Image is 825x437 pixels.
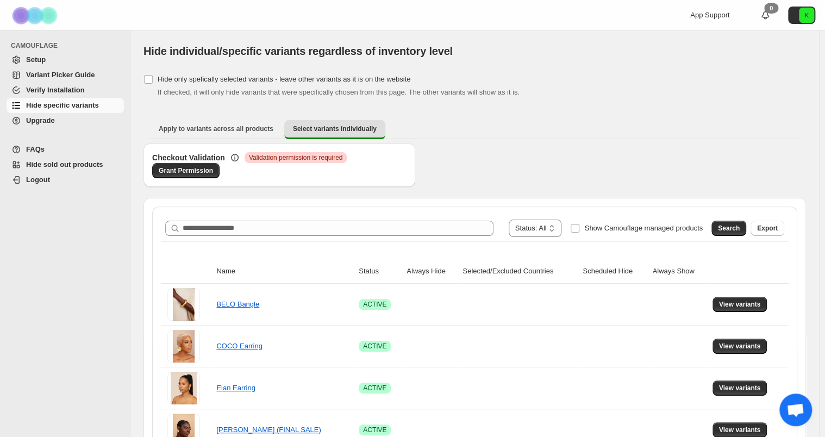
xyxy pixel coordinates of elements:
span: View variants [719,384,761,392]
span: Grant Permission [159,166,213,175]
a: [PERSON_NAME] (FINAL SALE) [216,426,321,434]
span: Upgrade [26,116,55,124]
img: Camouflage [9,1,63,30]
a: COCO Earring [216,342,262,350]
span: ACTIVE [363,300,386,309]
th: Always Hide [403,259,459,284]
span: Apply to variants across all products [159,124,273,133]
text: K [804,12,809,18]
span: FAQs [26,145,45,153]
button: Avatar with initials K [788,7,815,24]
span: Hide sold out products [26,160,103,168]
th: Selected/Excluded Countries [459,259,579,284]
th: Name [213,259,355,284]
span: Hide specific variants [26,101,99,109]
span: Export [757,224,778,233]
a: Logout [7,172,124,188]
span: Search [718,224,740,233]
th: Always Show [649,259,709,284]
a: BELO Bangle [216,300,259,308]
button: View variants [712,339,767,354]
th: Status [355,259,403,284]
span: CAMOUFLAGE [11,41,125,50]
a: Upgrade [7,113,124,128]
span: View variants [719,342,761,351]
a: Hide sold out products [7,157,124,172]
button: View variants [712,297,767,312]
span: Hide individual/specific variants regardless of inventory level [143,45,453,57]
div: Open chat [779,394,812,426]
span: View variants [719,300,761,309]
span: If checked, it will only hide variants that were specifically chosen from this page. The other va... [158,88,520,96]
button: View variants [712,380,767,396]
button: Apply to variants across all products [150,120,282,138]
span: Variant Picker Guide [26,71,95,79]
span: Avatar with initials K [799,8,814,23]
a: Verify Installation [7,83,124,98]
span: Logout [26,176,50,184]
button: Select variants individually [284,120,385,139]
h3: Checkout Validation [152,152,225,163]
a: 0 [760,10,771,21]
span: ACTIVE [363,342,386,351]
a: Hide specific variants [7,98,124,113]
a: Grant Permission [152,163,220,178]
button: Search [711,221,746,236]
div: 0 [764,3,778,14]
a: Variant Picker Guide [7,67,124,83]
span: Validation permission is required [249,153,343,162]
span: Setup [26,55,46,64]
span: Hide only spefically selected variants - leave other variants as it is on the website [158,75,410,83]
span: ACTIVE [363,426,386,434]
a: FAQs [7,142,124,157]
a: Setup [7,52,124,67]
span: Show Camouflage managed products [584,224,703,232]
span: Verify Installation [26,86,85,94]
span: Select variants individually [293,124,377,133]
span: ACTIVE [363,384,386,392]
span: App Support [690,11,729,19]
th: Scheduled Hide [579,259,649,284]
a: Elan Earring [216,384,255,392]
span: View variants [719,426,761,434]
button: Export [751,221,784,236]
